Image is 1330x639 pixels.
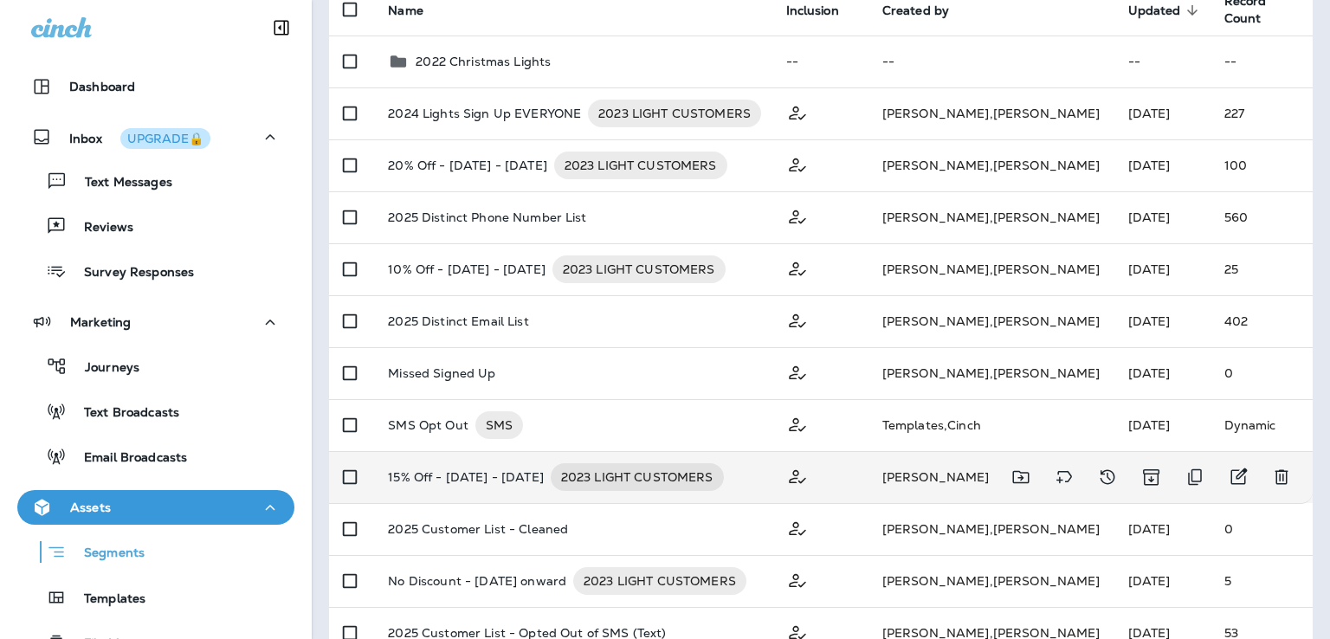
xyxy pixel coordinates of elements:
[388,314,528,328] p: 2025 Distinct Email List
[1221,460,1256,494] button: Edit
[552,261,726,278] span: 2023 LIGHT CUSTOMERS
[1114,295,1211,347] td: [DATE]
[868,555,1114,607] td: [PERSON_NAME] , [PERSON_NAME]
[1114,503,1211,555] td: [DATE]
[786,3,839,18] span: Inclusion
[388,463,544,491] p: 15% Off - [DATE] - [DATE]
[868,503,1114,555] td: [PERSON_NAME] , [PERSON_NAME]
[127,132,203,145] div: UPGRADE🔒
[772,35,868,87] td: --
[70,315,131,329] p: Marketing
[1211,191,1313,243] td: 560
[588,105,761,122] span: 2023 LIGHT CUSTOMERS
[1211,295,1313,347] td: 402
[17,119,294,154] button: InboxUPGRADE🔒
[70,500,111,514] p: Assets
[17,533,294,571] button: Segments
[475,416,523,434] span: SMS
[882,3,972,18] span: Created by
[786,208,809,223] span: Customer Only
[388,411,468,439] p: SMS Opt Out
[868,191,1114,243] td: [PERSON_NAME] , [PERSON_NAME]
[17,69,294,104] button: Dashboard
[388,255,546,283] p: 10% Off - [DATE] - [DATE]
[786,260,809,275] span: Customer Only
[388,366,495,380] p: Missed Signed Up
[388,522,568,536] p: 2025 Customer List - Cleaned
[868,87,1114,139] td: [PERSON_NAME] , [PERSON_NAME]
[882,3,949,18] span: Created by
[67,220,133,236] p: Reviews
[786,571,809,587] span: Customer Only
[786,416,809,431] span: Customer Only
[786,364,809,379] span: Customer Only
[868,347,1114,399] td: [PERSON_NAME] , [PERSON_NAME]
[1114,555,1211,607] td: [DATE]
[257,10,306,45] button: Collapse Sidebar
[17,490,294,525] button: Assets
[17,579,294,616] button: Templates
[1211,243,1313,295] td: 25
[1114,139,1211,191] td: [DATE]
[69,80,135,94] p: Dashboard
[67,405,179,422] p: Text Broadcasts
[17,208,294,244] button: Reviews
[416,55,551,68] p: 2022 Christmas Lights
[1114,243,1211,295] td: [DATE]
[868,139,1114,191] td: [PERSON_NAME] , [PERSON_NAME]
[475,411,523,439] div: SMS
[868,451,1114,503] td: [PERSON_NAME] , [PERSON_NAME]
[554,152,727,179] div: 2023 LIGHT CUSTOMERS
[68,175,172,191] p: Text Messages
[1004,460,1038,494] button: Move to folder
[786,520,809,535] span: Customer Only
[868,35,1114,87] td: --
[786,3,862,18] span: Inclusion
[388,3,446,18] span: Name
[69,128,210,146] p: Inbox
[120,128,210,149] button: UPGRADE🔒
[554,157,727,174] span: 2023 LIGHT CUSTOMERS
[868,243,1114,295] td: [PERSON_NAME] , [PERSON_NAME]
[388,3,423,18] span: Name
[388,210,586,224] p: 2025 Distinct Phone Number List
[17,253,294,289] button: Survey Responses
[1211,347,1313,399] td: 0
[17,163,294,199] button: Text Messages
[1211,87,1313,139] td: 227
[786,623,809,639] span: Customer Only
[1114,347,1211,399] td: [DATE]
[1211,503,1313,555] td: 0
[786,468,809,483] span: Customer Only
[573,572,746,590] span: 2023 LIGHT CUSTOMERS
[1211,555,1313,607] td: 5
[786,104,809,119] span: Customer Only
[67,591,145,608] p: Templates
[588,100,761,127] div: 2023 LIGHT CUSTOMERS
[388,567,566,595] p: No Discount - [DATE] onward
[1211,35,1313,87] td: --
[1128,3,1181,18] span: Updated
[868,295,1114,347] td: [PERSON_NAME] , [PERSON_NAME]
[67,450,187,467] p: Email Broadcasts
[786,156,809,171] span: Customer Only
[1211,139,1313,191] td: 100
[551,468,724,486] span: 2023 LIGHT CUSTOMERS
[551,463,724,491] div: 2023 LIGHT CUSTOMERS
[1264,460,1299,494] button: Delete
[786,312,809,327] span: Customer Only
[552,255,726,283] div: 2023 LIGHT CUSTOMERS
[1114,35,1211,87] td: --
[17,438,294,474] button: Email Broadcasts
[868,399,1114,451] td: Templates , Cinch
[1128,3,1204,18] span: Updated
[388,100,581,127] p: 2024 Lights Sign Up EVERYONE
[1114,191,1211,243] td: [DATE]
[67,545,145,563] p: Segments
[1047,460,1081,494] button: Add tags
[1114,87,1211,139] td: [DATE]
[1211,399,1313,451] td: Dynamic
[17,305,294,339] button: Marketing
[1133,460,1169,494] button: Archive
[388,152,547,179] p: 20% Off - [DATE] - [DATE]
